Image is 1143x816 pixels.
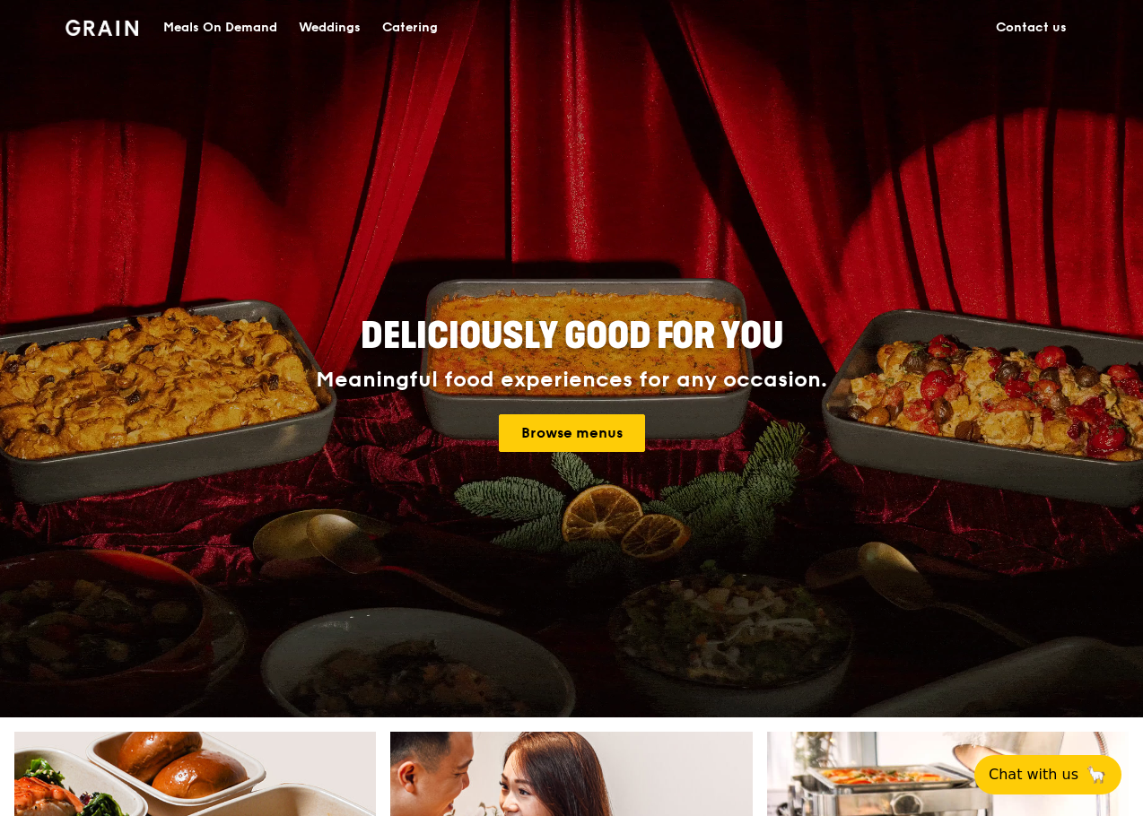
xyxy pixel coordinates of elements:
a: Weddings [288,1,371,55]
a: Contact us [985,1,1078,55]
img: Grain [65,20,138,36]
button: Chat with us🦙 [974,755,1121,794]
div: Meals On Demand [163,1,277,55]
div: Catering [382,1,438,55]
div: Weddings [299,1,361,55]
span: Chat with us [989,764,1078,786]
span: 🦙 [1086,764,1107,786]
div: Meaningful food experiences for any occasion. [249,368,894,393]
a: Catering [371,1,449,55]
a: Browse menus [499,414,645,452]
span: Deliciously good for you [361,315,783,358]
